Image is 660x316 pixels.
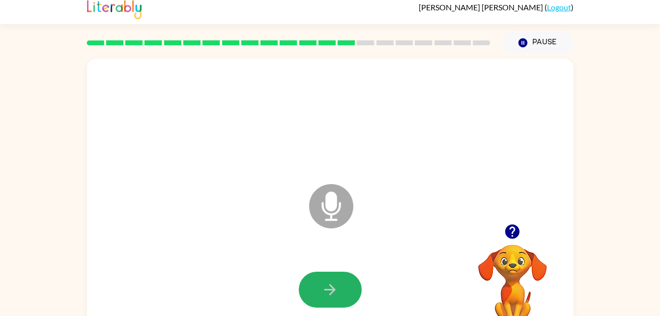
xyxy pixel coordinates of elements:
[547,2,571,12] a: Logout
[502,32,574,54] button: Pause
[419,2,545,12] span: [PERSON_NAME] [PERSON_NAME]
[419,2,574,12] div: ( )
